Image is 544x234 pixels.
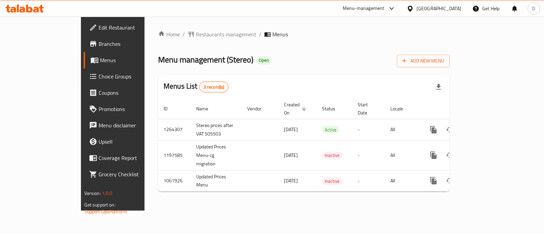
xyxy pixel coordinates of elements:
[84,150,172,166] a: Coverage Report
[199,82,229,92] div: Total records count
[99,72,166,80] span: Choice Groups
[390,105,412,113] span: Locale
[284,176,298,185] span: [DATE]
[358,101,377,117] span: Start Date
[420,98,496,119] th: Actions
[164,105,176,113] span: ID
[442,173,458,189] button: Change Status
[196,105,217,113] span: Name
[84,68,172,85] a: Choice Groups
[402,57,444,65] span: Add New Menu
[352,140,385,170] td: -
[158,140,191,170] td: 1197585
[183,30,185,38] li: /
[284,101,308,117] span: Created On
[322,105,344,113] span: Status
[284,151,298,160] span: [DATE]
[322,151,342,160] div: Inactive
[84,166,172,182] a: Grocery Checklist
[99,23,166,32] span: Edit Restaurant
[158,52,253,67] span: Menu management ( Stereo )
[191,170,242,192] td: Updated Prices Menu
[99,40,166,48] span: Branches
[99,121,166,129] span: Menu disclaimer
[84,117,172,133] a: Menu disclaimer
[99,170,166,178] span: Grocery Checklist
[397,55,449,67] button: Add New Menu
[84,189,101,198] span: Version:
[322,177,342,185] span: Inactive
[158,170,191,192] td: 1061926
[99,89,166,97] span: Coupons
[102,189,113,198] span: 1.0.0
[532,5,535,12] span: D
[425,173,442,189] button: more
[99,105,166,113] span: Promotions
[84,36,172,52] a: Branches
[256,57,272,63] span: Open
[442,147,458,163] button: Change Status
[84,133,172,150] a: Upsell
[84,52,172,68] a: Menus
[164,81,228,92] h2: Menus List
[158,98,496,192] table: enhanced table
[385,119,420,140] td: All
[322,151,342,159] span: Inactive
[191,119,242,140] td: Stereo prices after VAT 505503
[442,122,458,138] button: Change Status
[322,126,339,134] span: Active
[100,56,166,64] span: Menus
[84,207,128,216] a: Support.OpsPlatform
[284,125,298,134] span: [DATE]
[84,85,172,101] a: Coupons
[247,105,270,113] span: Vendor
[417,5,461,12] div: [GEOGRAPHIC_DATA]
[343,4,385,13] div: Menu-management
[99,138,166,146] span: Upsell
[259,30,261,38] li: /
[430,79,447,95] div: Export file
[385,140,420,170] td: All
[352,170,385,192] td: -
[200,84,228,90] span: 3 record(s)
[191,140,242,170] td: Updated Prices Menu-cg migration
[352,119,385,140] td: -
[158,119,191,140] td: 1264307
[84,101,172,117] a: Promotions
[425,147,442,163] button: more
[196,30,256,38] span: Restaurants management
[84,19,172,36] a: Edit Restaurant
[188,30,256,38] a: Restaurants management
[158,30,449,38] nav: breadcrumb
[385,170,420,192] td: All
[256,56,272,65] div: Open
[272,30,288,38] span: Menus
[84,200,116,209] span: Get support on:
[425,122,442,138] button: more
[99,154,166,162] span: Coverage Report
